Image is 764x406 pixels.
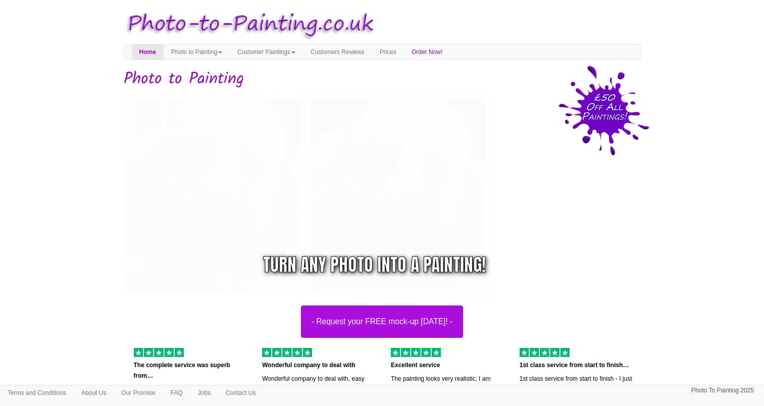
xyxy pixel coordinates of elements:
[391,360,504,371] p: Excellent service
[114,385,163,400] a: Our Promise
[134,348,184,357] img: 5 of out 5 stars
[372,44,404,60] a: Prices
[124,70,641,88] h1: Photo to Painting
[301,306,464,338] button: - Request your FREE mock-up [DATE]! -
[116,90,495,300] img: Oil painting of a dog
[164,44,230,60] a: Photo to Painting
[558,66,649,156] img: 50 pound price drop
[303,44,372,60] a: Customers Reviews
[391,348,441,357] img: 5 of out 5 stars
[520,348,570,357] img: 5 of out 5 stars
[520,360,633,371] p: 1st class service from start to finish…
[263,252,486,278] div: Turn any photo into a painting!
[134,360,247,381] p: The complete service was superb from…
[262,360,376,371] p: Wonderful company to deal with
[163,385,190,400] a: FAQ
[190,385,218,400] a: Jobs
[691,385,754,396] p: Photo To Painting 2025
[218,385,263,400] a: Contact Us
[119,5,377,44] img: Photo to Painting
[74,385,114,400] a: About Us
[132,44,164,60] a: Home
[262,348,312,357] img: 5 of out 5 stars
[230,44,303,60] a: Customer Paintings
[172,90,551,300] img: monty-small.jpg
[404,44,450,60] a: Order Now!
